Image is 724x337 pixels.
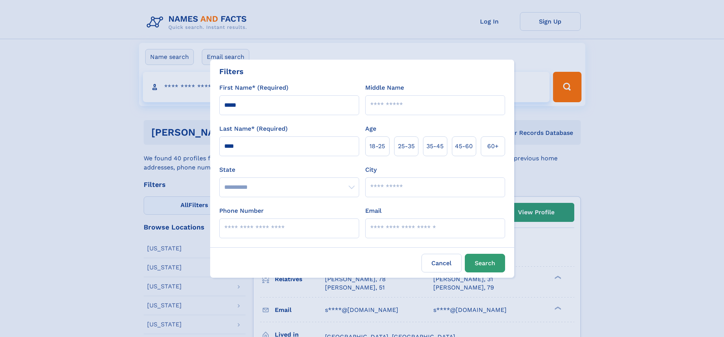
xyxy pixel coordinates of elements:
span: 60+ [487,142,499,151]
label: City [365,165,377,174]
label: Last Name* (Required) [219,124,288,133]
label: Email [365,206,382,215]
label: Cancel [421,254,462,272]
span: 45‑60 [455,142,473,151]
span: 35‑45 [426,142,444,151]
span: 25‑35 [398,142,415,151]
label: State [219,165,359,174]
div: Filters [219,66,244,77]
span: 18‑25 [369,142,385,151]
button: Search [465,254,505,272]
label: First Name* (Required) [219,83,288,92]
label: Phone Number [219,206,264,215]
label: Middle Name [365,83,404,92]
label: Age [365,124,376,133]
